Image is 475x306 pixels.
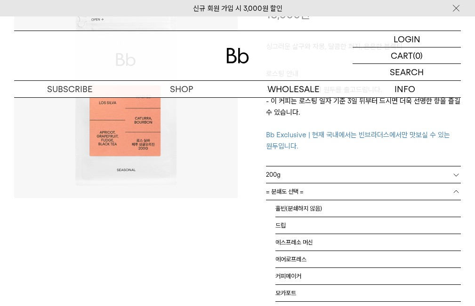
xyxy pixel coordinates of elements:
[275,217,461,234] li: 드립
[266,183,304,200] span: = 분쇄도 선택 =
[126,81,237,97] a: SHOP
[353,31,461,47] a: LOGIN
[266,84,461,152] p: - 로스팅 4일 이내의 원두를 출고드립니다. - 이 커피는 로스팅 일자 기준 3일 뒤부터 드시면 더욱 선명한 향을 즐길 수 있습니다.
[275,285,461,302] li: 모카포트
[275,234,461,251] li: 에스프레소 머신
[226,48,249,63] img: 로고
[275,251,461,268] li: 에어로프레스
[390,64,424,80] p: SEARCH
[193,4,282,13] a: 신규 회원 가입 시 3,000원 할인
[353,47,461,64] a: CART (0)
[266,131,450,150] span: Bb Exclusive | 현재 국내에서는 빈브라더스에서만 맛보실 수 있는 원두입니다.
[391,47,413,63] p: CART
[266,166,281,183] span: 200g
[394,31,420,47] p: LOGIN
[349,81,461,97] p: INFO
[275,268,461,285] li: 커피메이커
[413,47,423,63] p: (0)
[275,200,461,217] li: 홀빈(분쇄하지 않음)
[238,81,349,97] p: WHOLESALE
[14,81,126,97] a: SUBSCRIBE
